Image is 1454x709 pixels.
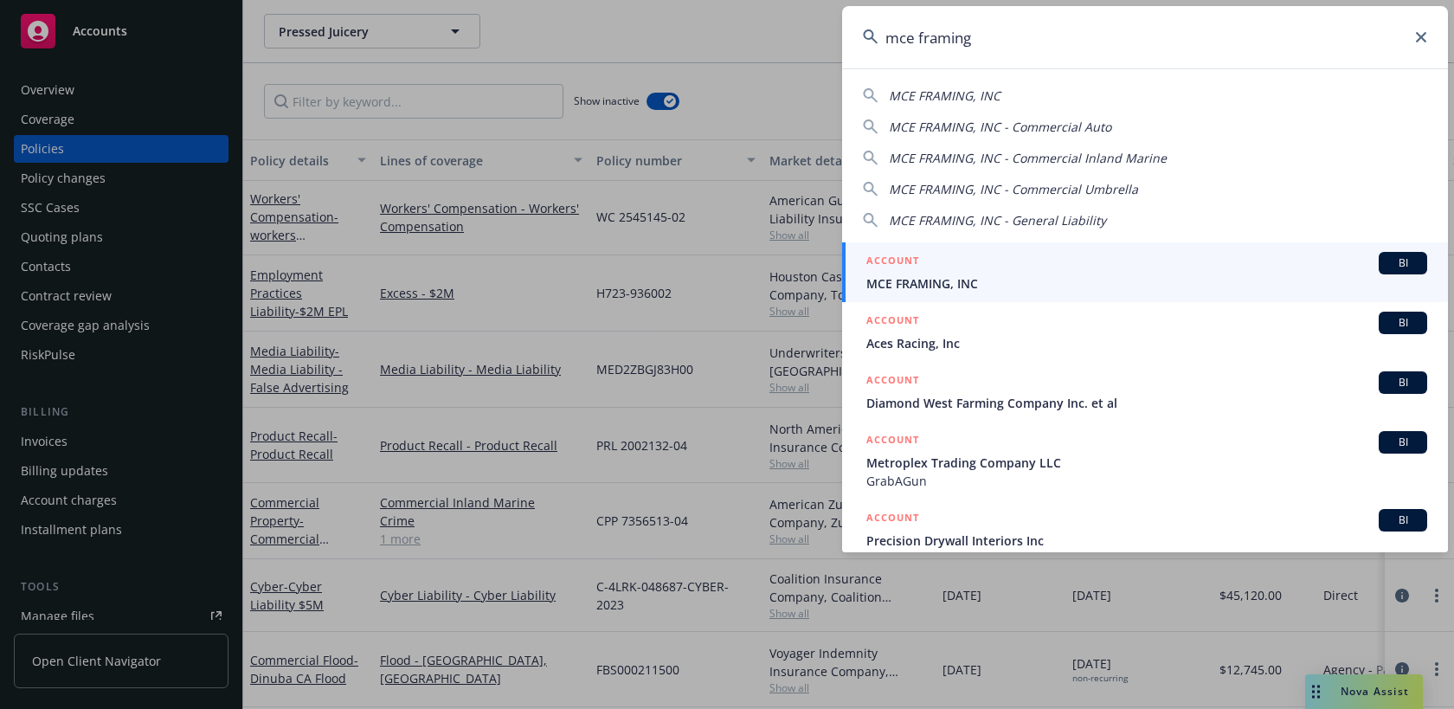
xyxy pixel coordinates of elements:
span: PRECISION DRYWALL [866,550,1427,568]
span: BI [1386,315,1420,331]
a: ACCOUNTBIDiamond West Farming Company Inc. et al [842,362,1448,422]
span: MCE FRAMING, INC - General Liability [889,212,1106,229]
h5: ACCOUNT [866,431,919,452]
h5: ACCOUNT [866,509,919,530]
a: ACCOUNTBIPrecision Drywall Interiors IncPRECISION DRYWALL [842,500,1448,577]
span: MCE FRAMING, INC - Commercial Umbrella [889,181,1138,197]
span: Aces Racing, Inc [866,334,1427,352]
span: BI [1386,512,1420,528]
span: BI [1386,255,1420,271]
span: MCE FRAMING, INC [866,274,1427,293]
span: MCE FRAMING, INC - Commercial Auto [889,119,1111,135]
span: Diamond West Farming Company Inc. et al [866,394,1427,412]
span: Precision Drywall Interiors Inc [866,532,1427,550]
a: ACCOUNTBIMCE FRAMING, INC [842,242,1448,302]
span: MCE FRAMING, INC [889,87,1000,104]
span: GrabAGun [866,472,1427,490]
h5: ACCOUNT [866,252,919,273]
h5: ACCOUNT [866,312,919,332]
h5: ACCOUNT [866,371,919,392]
input: Search... [842,6,1448,68]
span: BI [1386,435,1420,450]
span: Metroplex Trading Company LLC [866,454,1427,472]
a: ACCOUNTBIMetroplex Trading Company LLCGrabAGun [842,422,1448,500]
span: MCE FRAMING, INC - Commercial Inland Marine [889,150,1167,166]
span: BI [1386,375,1420,390]
a: ACCOUNTBIAces Racing, Inc [842,302,1448,362]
